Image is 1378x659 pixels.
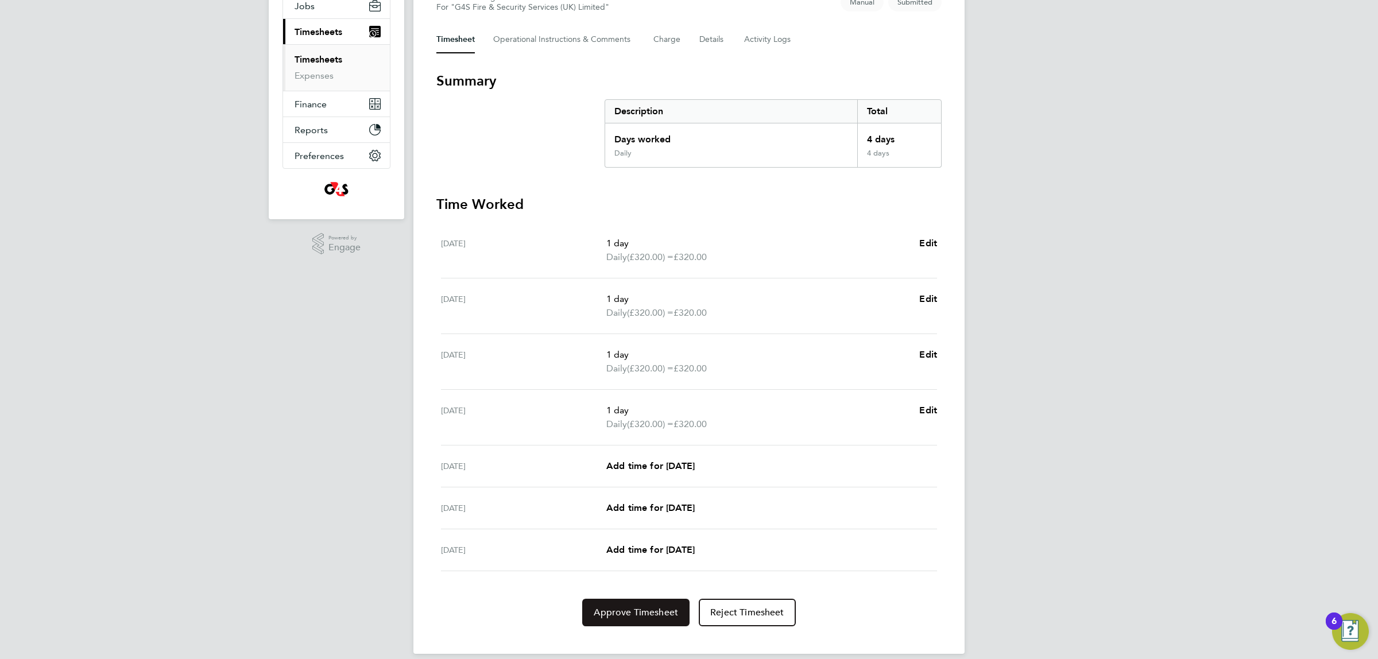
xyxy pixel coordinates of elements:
p: 1 day [606,348,910,362]
button: Reports [283,117,390,142]
span: (£320.00) = [627,418,673,429]
h3: Time Worked [436,195,942,214]
span: Powered by [328,233,361,243]
span: Reports [295,125,328,135]
span: £320.00 [673,363,707,374]
button: Charge [653,26,681,53]
a: Edit [919,348,937,362]
a: Edit [919,237,937,250]
span: Reject Timesheet [710,607,784,618]
span: Edit [919,238,937,249]
span: (£320.00) = [627,363,673,374]
div: [DATE] [441,348,606,375]
span: £320.00 [673,418,707,429]
div: [DATE] [441,459,606,473]
span: (£320.00) = [627,307,673,318]
div: For "G4S Fire & Security Services (UK) Limited" [436,2,609,12]
p: 1 day [606,292,910,306]
a: Edit [919,292,937,306]
a: Go to home page [282,180,390,199]
span: Preferences [295,150,344,161]
span: Finance [295,99,327,110]
span: Daily [606,417,627,431]
a: Expenses [295,70,334,81]
span: £320.00 [673,251,707,262]
div: 6 [1331,621,1337,636]
a: Timesheets [295,54,342,65]
a: Add time for [DATE] [606,501,695,515]
span: Daily [606,362,627,375]
div: Description [605,100,857,123]
span: Approve Timesheet [594,607,678,618]
img: g4sssuk-logo-retina.png [322,180,351,199]
button: Preferences [283,143,390,168]
div: [DATE] [441,237,606,264]
div: [DATE] [441,501,606,515]
span: Daily [606,306,627,320]
span: Timesheets [295,26,342,37]
span: Jobs [295,1,315,11]
a: Powered byEngage [312,233,361,255]
a: Add time for [DATE] [606,543,695,557]
button: Timesheets [283,19,390,44]
span: Add time for [DATE] [606,460,695,471]
span: Add time for [DATE] [606,502,695,513]
h3: Summary [436,72,942,90]
div: [DATE] [441,404,606,431]
a: Add time for [DATE] [606,459,695,473]
div: 4 days [857,149,941,167]
span: Edit [919,349,937,360]
div: Days worked [605,123,857,149]
div: Daily [614,149,632,158]
span: £320.00 [673,307,707,318]
button: Open Resource Center, 6 new notifications [1332,613,1369,650]
button: Finance [283,91,390,117]
div: Timesheets [283,44,390,91]
p: 1 day [606,404,910,417]
div: [DATE] [441,292,606,320]
span: Daily [606,250,627,264]
button: Activity Logs [744,26,792,53]
button: Details [699,26,726,53]
div: Total [857,100,941,123]
span: Engage [328,243,361,253]
button: Timesheet [436,26,475,53]
div: 4 days [857,123,941,149]
p: 1 day [606,237,910,250]
div: Summary [605,99,942,168]
div: [DATE] [441,543,606,557]
section: Timesheet [436,72,942,626]
button: Operational Instructions & Comments [493,26,635,53]
button: Approve Timesheet [582,599,690,626]
span: Edit [919,405,937,416]
a: Edit [919,404,937,417]
span: Add time for [DATE] [606,544,695,555]
span: Edit [919,293,937,304]
span: (£320.00) = [627,251,673,262]
button: Reject Timesheet [699,599,796,626]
